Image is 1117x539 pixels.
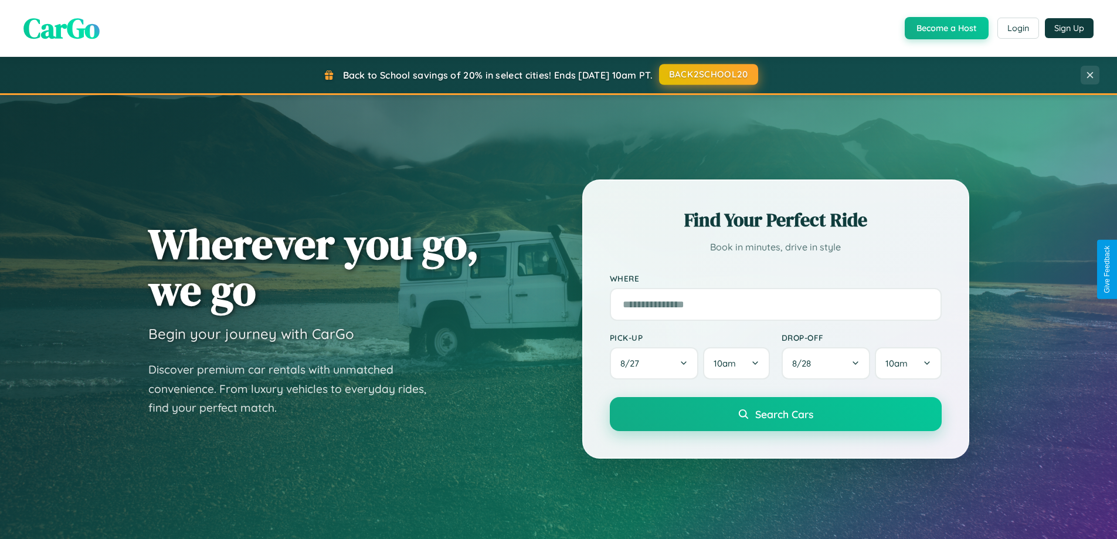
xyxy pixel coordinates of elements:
span: Back to School savings of 20% in select cities! Ends [DATE] 10am PT. [343,69,653,81]
span: 8 / 27 [620,358,645,369]
label: Drop-off [782,333,942,343]
div: Give Feedback [1103,246,1111,293]
p: Book in minutes, drive in style [610,239,942,256]
button: 8/27 [610,347,699,379]
h3: Begin your journey with CarGo [148,325,354,343]
span: 8 / 28 [792,358,817,369]
span: 10am [714,358,736,369]
label: Where [610,273,942,283]
h1: Wherever you go, we go [148,221,479,313]
h2: Find Your Perfect Ride [610,207,942,233]
p: Discover premium car rentals with unmatched convenience. From luxury vehicles to everyday rides, ... [148,360,442,418]
button: Become a Host [905,17,989,39]
button: Login [997,18,1039,39]
button: 10am [703,347,769,379]
label: Pick-up [610,333,770,343]
button: Search Cars [610,397,942,431]
button: Sign Up [1045,18,1094,38]
span: CarGo [23,9,100,48]
button: BACK2SCHOOL20 [659,64,758,85]
span: Search Cars [755,408,813,421]
span: 10am [885,358,908,369]
button: 8/28 [782,347,871,379]
button: 10am [875,347,941,379]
